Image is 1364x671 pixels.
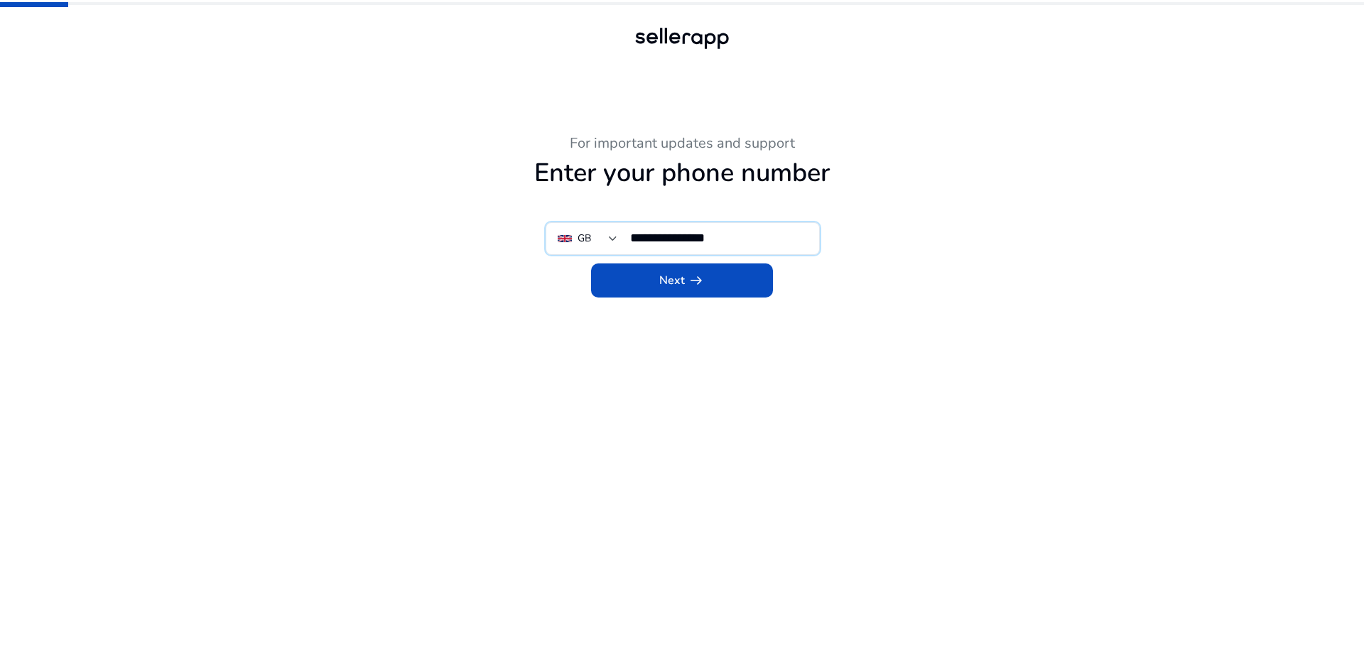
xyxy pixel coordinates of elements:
[291,135,1073,152] h3: For important updates and support
[291,158,1073,188] h1: Enter your phone number
[688,272,705,289] span: arrow_right_alt
[591,263,773,298] button: Nextarrow_right_alt
[659,272,705,289] span: Next
[578,231,591,246] div: GB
